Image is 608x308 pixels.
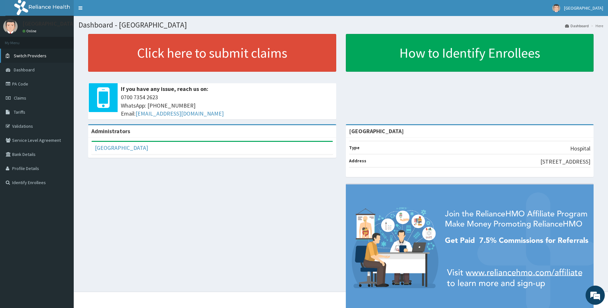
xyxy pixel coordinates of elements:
img: d_794563401_company_1708531726252_794563401 [12,32,26,48]
img: User Image [552,4,560,12]
span: We're online! [37,81,88,145]
strong: [GEOGRAPHIC_DATA] [349,127,404,135]
span: Switch Providers [14,53,46,59]
b: Address [349,158,366,164]
div: Chat with us now [33,36,108,44]
span: [GEOGRAPHIC_DATA] [564,5,603,11]
a: Click here to submit claims [88,34,336,72]
a: How to Identify Enrollees [346,34,594,72]
a: Online [22,29,38,33]
p: [GEOGRAPHIC_DATA] [22,21,75,27]
div: Minimize live chat window [105,3,121,19]
b: Administrators [91,127,130,135]
textarea: Type your message and hit 'Enter' [3,175,122,197]
span: Claims [14,95,26,101]
span: Tariffs [14,109,25,115]
a: [EMAIL_ADDRESS][DOMAIN_NAME] [136,110,224,117]
a: [GEOGRAPHIC_DATA] [95,144,148,151]
p: [STREET_ADDRESS] [540,158,590,166]
b: If you have any issue, reach us on: [121,85,208,93]
b: Type [349,145,360,150]
span: 0700 7354 2623 WhatsApp: [PHONE_NUMBER] Email: [121,93,333,118]
a: Dashboard [565,23,589,28]
img: User Image [3,19,18,34]
h1: Dashboard - [GEOGRAPHIC_DATA] [79,21,603,29]
span: Dashboard [14,67,35,73]
p: Hospital [570,144,590,153]
li: Here [589,23,603,28]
